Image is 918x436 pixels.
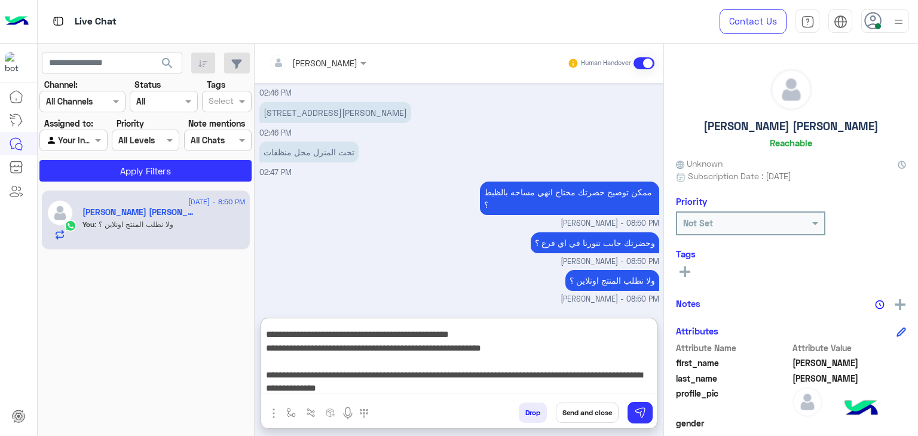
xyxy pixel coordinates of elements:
[259,88,292,97] span: 02:46 PM
[792,357,907,369] span: احمد
[359,409,369,418] img: make a call
[259,128,292,137] span: 02:46 PM
[188,117,245,130] label: Note mentions
[117,117,144,130] label: Priority
[676,387,790,414] span: profile_pic
[792,372,907,385] span: حسن عبد الجواد
[676,196,707,207] h6: Priority
[556,403,619,423] button: Send and close
[840,388,882,430] img: hulul-logo.png
[259,102,411,123] p: 10/9/2025, 2:46 PM
[82,207,197,217] h5: احمد حسن عبد الجواد
[676,326,718,336] h6: Attributes
[44,117,93,130] label: Assigned to:
[561,294,659,305] span: [PERSON_NAME] - 08:50 PM
[688,170,791,182] span: Subscription Date : [DATE]
[720,9,787,34] a: Contact Us
[795,9,819,34] a: tab
[94,220,173,229] span: ولا نطلب المنتج اونلاين ؟
[561,218,659,229] span: [PERSON_NAME] - 08:50 PM
[895,299,905,310] img: add
[676,417,790,429] span: gender
[792,417,907,429] span: null
[676,157,723,170] span: Unknown
[259,142,359,162] p: 10/9/2025, 2:47 PM
[480,182,659,215] p: 10/9/2025, 8:50 PM
[5,9,29,34] img: Logo
[65,220,76,232] img: WhatsApp
[47,199,74,226] img: defaultAdmin.png
[561,256,659,268] span: [PERSON_NAME] - 08:50 PM
[160,56,175,70] span: search
[531,232,659,253] p: 10/9/2025, 8:50 PM
[634,407,646,419] img: send message
[703,119,879,133] h5: [PERSON_NAME] [PERSON_NAME]
[207,94,234,110] div: Select
[321,403,341,422] button: create order
[676,357,790,369] span: first_name
[676,248,906,259] h6: Tags
[75,14,117,30] p: Live Chat
[286,408,296,417] img: select flow
[581,59,631,68] small: Human Handover
[770,137,812,148] h6: Reachable
[834,15,847,29] img: tab
[676,372,790,385] span: last_name
[891,14,906,29] img: profile
[44,78,78,91] label: Channel:
[792,342,907,354] span: Attribute Value
[676,342,790,354] span: Attribute Name
[82,220,94,229] span: You
[801,15,815,29] img: tab
[565,270,659,291] p: 10/9/2025, 8:50 PM
[134,78,161,91] label: Status
[259,168,292,177] span: 02:47 PM
[326,408,335,417] img: create order
[792,387,822,417] img: defaultAdmin.png
[39,160,252,182] button: Apply Filters
[771,69,812,110] img: defaultAdmin.png
[875,300,885,309] img: notes
[267,406,281,420] img: send attachment
[306,408,316,417] img: Trigger scenario
[207,78,225,91] label: Tags
[341,406,355,420] img: send voice note
[51,14,66,29] img: tab
[153,53,182,78] button: search
[188,196,245,207] span: [DATE] - 8:50 PM
[676,298,700,309] h6: Notes
[281,403,301,422] button: select flow
[5,52,26,73] img: 1403182699927242
[519,403,547,423] button: Drop
[301,403,321,422] button: Trigger scenario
